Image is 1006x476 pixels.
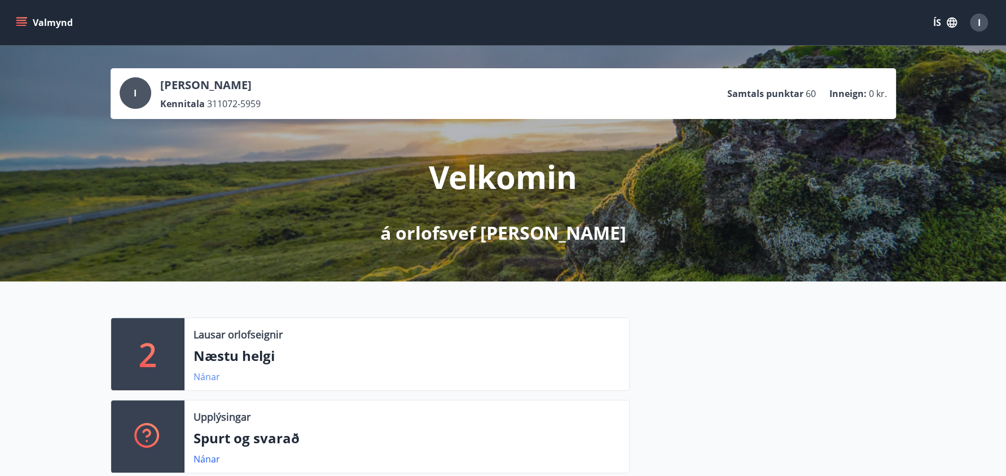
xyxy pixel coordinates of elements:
button: menu [14,12,77,33]
p: Samtals punktar [727,87,803,100]
p: á orlofsvef [PERSON_NAME] [380,221,626,245]
button: I [965,9,992,36]
span: I [978,16,981,29]
p: Kennitala [160,98,205,110]
span: 311072-5959 [207,98,261,110]
p: [PERSON_NAME] [160,77,261,93]
span: 60 [806,87,816,100]
p: Velkomin [429,155,577,198]
p: Næstu helgi [194,346,620,365]
p: Inneign : [829,87,867,100]
button: ÍS [927,12,963,33]
a: Nánar [194,453,220,465]
p: 2 [139,333,157,376]
p: Lausar orlofseignir [194,327,283,342]
span: I [134,87,137,99]
p: Upplýsingar [194,409,251,424]
a: Nánar [194,371,220,383]
p: Spurt og svarað [194,429,620,448]
span: 0 kr. [869,87,887,100]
